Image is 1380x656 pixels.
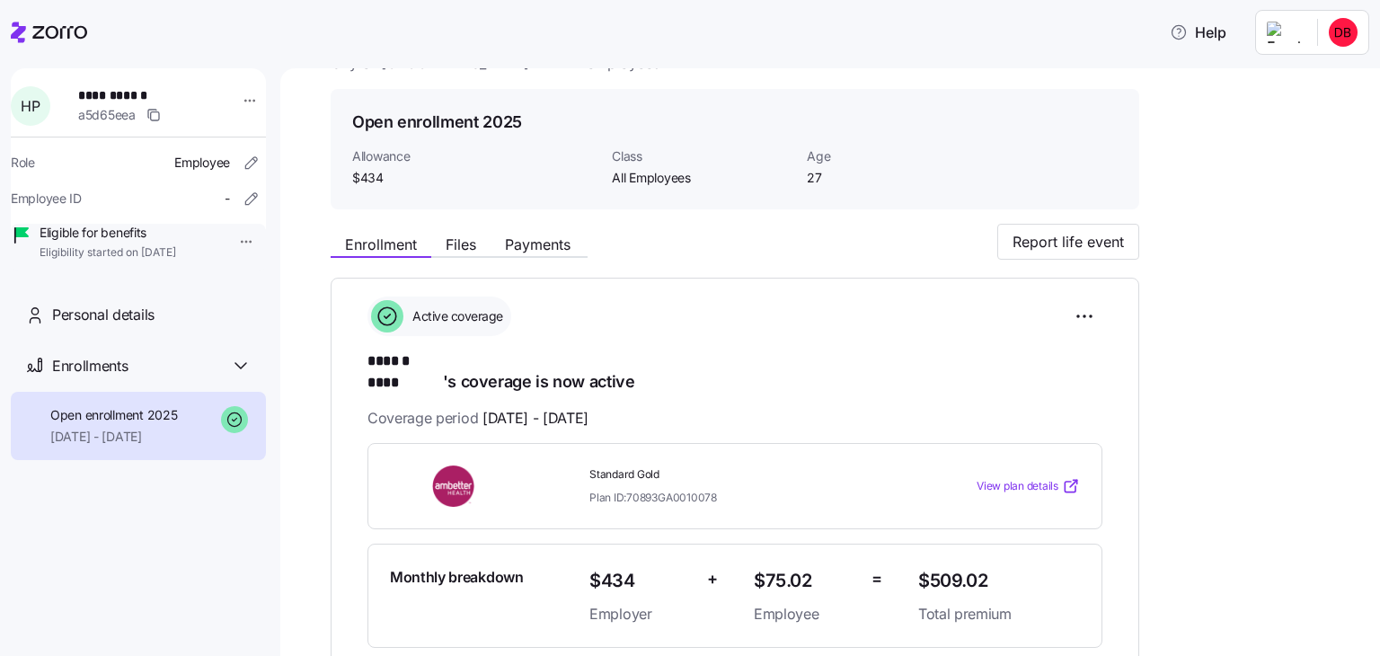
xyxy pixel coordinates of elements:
span: H P [21,99,40,113]
span: Enrollment [345,237,417,252]
span: Active coverage [407,307,503,325]
span: $509.02 [918,566,1080,596]
span: Report life event [1013,231,1124,253]
span: $434 [589,566,693,596]
span: Payments [505,237,571,252]
span: Role [11,154,35,172]
img: fef15a215ef8e379243731c784a994ca [1329,18,1358,47]
span: - [225,190,230,208]
span: View plan details [977,478,1058,495]
span: All Employees [612,169,792,187]
span: Employee [754,603,857,625]
span: Coverage period [367,407,588,430]
span: Standard Gold [589,467,904,483]
span: [DATE] - [DATE] [482,407,588,430]
span: Allowance [352,147,597,165]
button: Report life event [997,224,1139,260]
h1: 's coverage is now active [367,350,1102,393]
span: a5d65eea [78,106,136,124]
button: Help [1155,14,1241,50]
span: Employee ID [11,190,82,208]
span: [DATE] - [DATE] [50,428,177,446]
span: Files [446,237,476,252]
span: Class [612,147,792,165]
span: 27 [807,169,987,187]
span: Eligibility started on [DATE] [40,245,176,261]
span: Monthly breakdown [390,566,524,589]
span: Personal details [52,304,155,326]
span: = [871,566,882,592]
h1: Open enrollment 2025 [352,111,522,133]
span: $75.02 [754,566,857,596]
span: Age [807,147,987,165]
span: Total premium [918,603,1080,625]
span: Plan ID: 70893GA0010078 [589,490,717,505]
img: Employer logo [1267,22,1303,43]
span: Employee [174,154,230,172]
a: View plan details [977,477,1080,495]
span: Eligible for benefits [40,224,176,242]
span: $434 [352,169,597,187]
span: Employer [589,603,693,625]
span: Open enrollment 2025 [50,406,177,424]
span: + [707,566,718,592]
span: Help [1170,22,1226,43]
img: Ambetter [390,465,519,507]
span: Enrollments [52,355,128,377]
